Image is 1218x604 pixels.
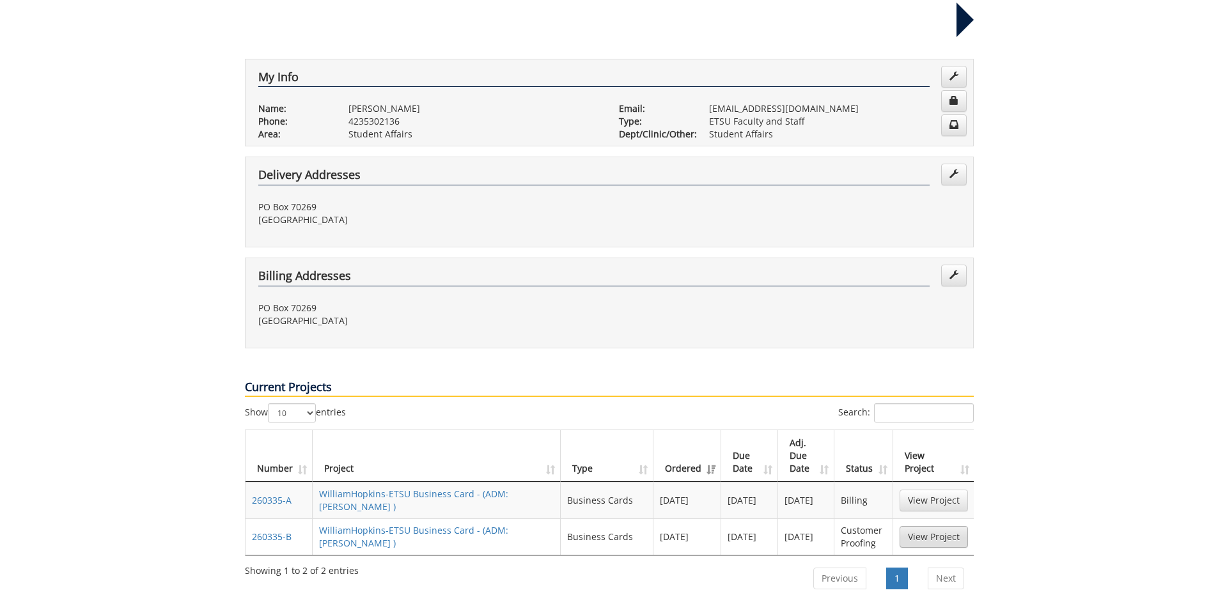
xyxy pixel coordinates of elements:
[258,270,930,286] h4: Billing Addresses
[258,128,329,141] p: Area:
[258,314,600,327] p: [GEOGRAPHIC_DATA]
[245,379,974,397] p: Current Projects
[834,482,893,518] td: Billing
[721,430,778,482] th: Due Date: activate to sort column ascending
[252,530,292,543] a: 260335-B
[258,201,600,213] p: PO Box 70269
[900,490,968,511] a: View Project
[893,430,974,482] th: View Project: activate to sort column ascending
[619,128,690,141] p: Dept/Clinic/Other:
[941,164,967,185] a: Edit Addresses
[928,568,964,589] a: Next
[561,482,653,518] td: Business Cards
[941,90,967,112] a: Change Password
[653,482,721,518] td: [DATE]
[838,403,974,422] label: Search:
[778,482,835,518] td: [DATE]
[245,403,346,422] label: Show entries
[721,518,778,555] td: [DATE]
[268,403,316,422] select: Showentries
[246,430,313,482] th: Number: activate to sort column ascending
[319,488,508,513] a: WilliamHopkins-ETSU Business Card - (ADM: [PERSON_NAME] )
[778,518,835,555] td: [DATE]
[319,524,508,549] a: WilliamHopkins-ETSU Business Card - (ADM: [PERSON_NAME] )
[258,213,600,226] p: [GEOGRAPHIC_DATA]
[258,102,329,115] p: Name:
[709,128,960,141] p: Student Affairs
[834,518,893,555] td: Customer Proofing
[886,568,908,589] a: 1
[778,430,835,482] th: Adj. Due Date: activate to sort column ascending
[709,115,960,128] p: ETSU Faculty and Staff
[561,430,653,482] th: Type: activate to sort column ascending
[834,430,893,482] th: Status: activate to sort column ascending
[653,518,721,555] td: [DATE]
[258,302,600,314] p: PO Box 70269
[561,518,653,555] td: Business Cards
[900,526,968,548] a: View Project
[941,66,967,88] a: Edit Info
[941,265,967,286] a: Edit Addresses
[252,494,292,506] a: 260335-A
[721,482,778,518] td: [DATE]
[313,430,561,482] th: Project: activate to sort column ascending
[619,102,690,115] p: Email:
[709,102,960,115] p: [EMAIL_ADDRESS][DOMAIN_NAME]
[874,403,974,422] input: Search:
[653,430,721,482] th: Ordered: activate to sort column ascending
[813,568,866,589] a: Previous
[258,115,329,128] p: Phone:
[619,115,690,128] p: Type:
[348,128,600,141] p: Student Affairs
[258,71,930,88] h4: My Info
[941,114,967,136] a: Change Communication Preferences
[258,169,930,185] h4: Delivery Addresses
[348,115,600,128] p: 4235302136
[348,102,600,115] p: [PERSON_NAME]
[245,559,359,577] div: Showing 1 to 2 of 2 entries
